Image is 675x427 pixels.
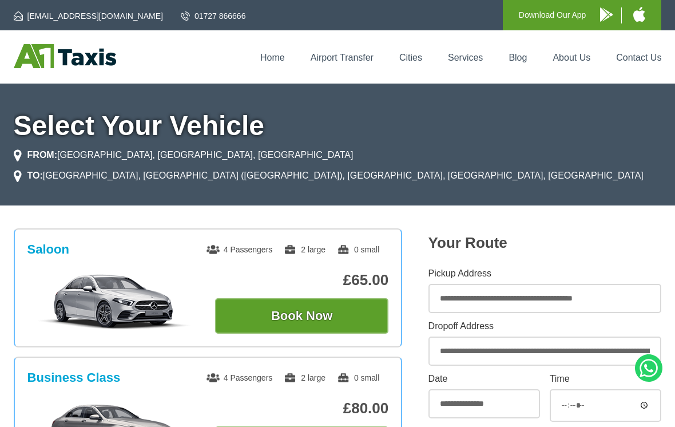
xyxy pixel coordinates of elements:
[14,10,163,22] a: [EMAIL_ADDRESS][DOMAIN_NAME]
[518,402,669,427] iframe: chat widget
[428,322,662,331] label: Dropoff Address
[27,150,57,160] strong: FROM:
[207,373,273,382] span: 4 Passengers
[509,53,527,62] a: Blog
[519,8,586,22] p: Download Our App
[550,374,662,383] label: Time
[215,271,388,289] p: £65.00
[260,53,285,62] a: Home
[448,53,483,62] a: Services
[553,53,590,62] a: About Us
[28,273,200,330] img: Saloon
[428,374,541,383] label: Date
[27,171,43,180] strong: TO:
[633,7,645,22] img: A1 Taxis iPhone App
[399,53,422,62] a: Cities
[14,169,644,183] li: [GEOGRAPHIC_DATA], [GEOGRAPHIC_DATA] ([GEOGRAPHIC_DATA]), [GEOGRAPHIC_DATA], [GEOGRAPHIC_DATA], [...
[14,44,116,68] img: A1 Taxis St Albans LTD
[14,112,662,140] h1: Select Your Vehicle
[181,10,246,22] a: 01727 866666
[27,242,69,257] h3: Saloon
[337,245,379,254] span: 0 small
[284,373,325,382] span: 2 large
[428,234,662,252] h2: Your Route
[207,245,273,254] span: 4 Passengers
[27,370,121,385] h3: Business Class
[600,7,613,22] img: A1 Taxis Android App
[311,53,374,62] a: Airport Transfer
[215,400,388,417] p: £80.00
[284,245,325,254] span: 2 large
[215,298,388,334] button: Book Now
[14,148,354,162] li: [GEOGRAPHIC_DATA], [GEOGRAPHIC_DATA], [GEOGRAPHIC_DATA]
[616,53,661,62] a: Contact Us
[337,373,379,382] span: 0 small
[428,269,662,278] label: Pickup Address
